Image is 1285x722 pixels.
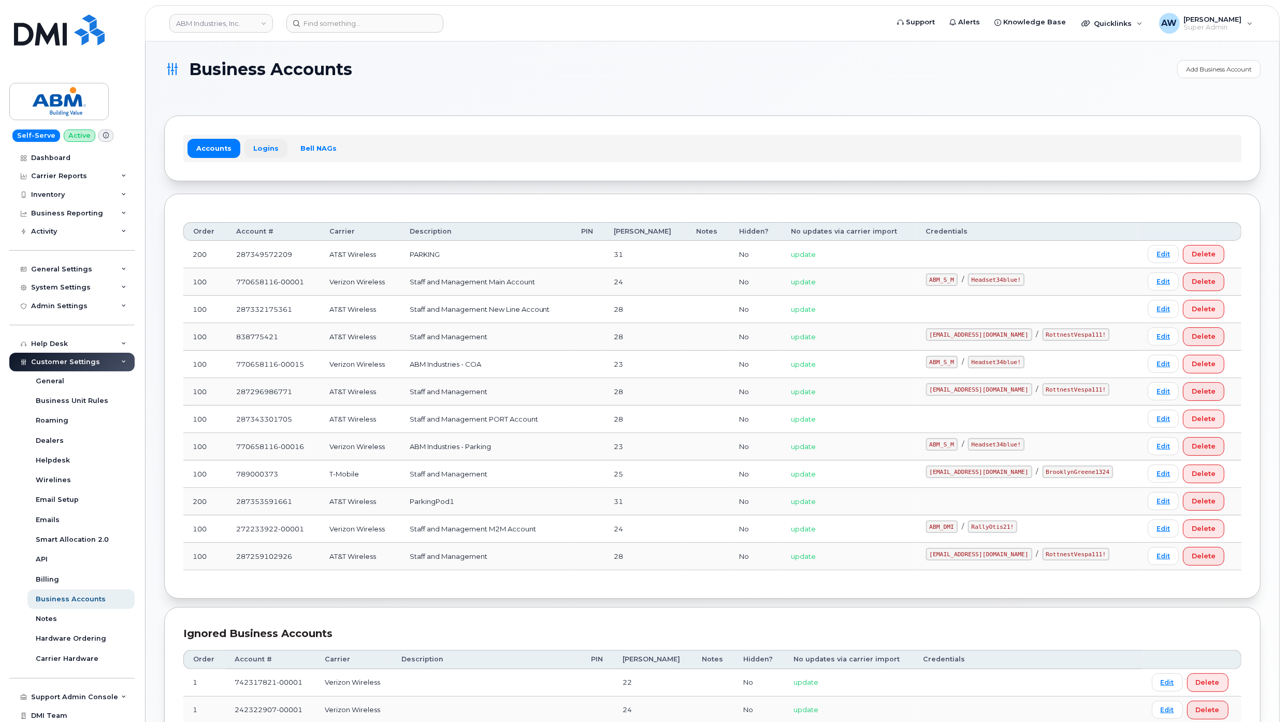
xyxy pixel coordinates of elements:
span: update [791,442,816,451]
span: Business Accounts [189,60,352,78]
td: Staff and Management PORT Account [400,406,572,433]
span: Delete [1192,359,1216,369]
td: 28 [605,296,687,323]
th: No updates via carrier import [784,650,914,669]
span: Delete [1196,677,1220,687]
th: Credentials [914,650,1142,669]
td: No [730,378,782,406]
td: 100 [183,323,227,351]
button: Delete [1183,437,1224,456]
th: Carrier [320,222,400,241]
span: Delete [1192,249,1216,259]
td: 28 [605,323,687,351]
td: Staff and Management [400,323,572,351]
a: Edit [1152,701,1183,719]
th: No updates via carrier import [782,222,917,241]
td: No [730,433,782,460]
span: / [1036,385,1038,393]
a: Edit [1152,673,1183,691]
code: [EMAIL_ADDRESS][DOMAIN_NAME] [926,548,1032,560]
td: AT&T Wireless [320,378,400,406]
td: 100 [183,406,227,433]
td: 770658116-00015 [227,351,320,378]
td: 287353591661 [227,488,320,515]
td: 24 [605,515,687,543]
button: Delete [1183,382,1224,401]
td: 28 [605,406,687,433]
td: AT&T Wireless [320,241,400,268]
span: update [791,552,816,560]
th: Notes [687,222,730,241]
td: 200 [183,241,227,268]
th: Hidden? [734,650,784,669]
code: Headset34blue! [968,273,1024,286]
span: Delete [1196,705,1220,715]
th: Carrier [315,650,393,669]
th: [PERSON_NAME] [613,650,692,669]
td: AT&T Wireless [320,323,400,351]
th: Hidden? [730,222,782,241]
th: Order [183,222,227,241]
td: Staff and Management [400,378,572,406]
span: / [1036,330,1038,338]
span: / [1036,467,1038,475]
td: 770658116-00001 [227,268,320,296]
a: Accounts [187,139,240,157]
span: update [791,525,816,533]
td: AT&T Wireless [320,488,400,515]
td: No [730,406,782,433]
code: Headset34blue! [968,356,1024,368]
code: RottnestVespa111! [1043,328,1110,341]
span: Delete [1192,551,1216,561]
code: RottnestVespa111! [1043,548,1110,560]
td: 287343301705 [227,406,320,433]
span: update [791,387,816,396]
button: Delete [1187,673,1229,692]
span: update [791,470,816,478]
td: 25 [605,460,687,488]
td: No [730,296,782,323]
td: 31 [605,488,687,515]
td: 100 [183,433,227,460]
a: Edit [1148,519,1179,538]
td: Staff and Management Main Account [400,268,572,296]
button: Delete [1183,492,1224,511]
span: / [962,440,964,448]
span: update [793,678,818,686]
th: Notes [692,650,734,669]
td: 287349572209 [227,241,320,268]
td: No [730,241,782,268]
td: 100 [183,268,227,296]
td: 100 [183,378,227,406]
td: AT&T Wireless [320,543,400,570]
td: Verizon Wireless [320,351,400,378]
td: 287332175361 [227,296,320,323]
a: Edit [1148,465,1179,483]
button: Delete [1183,327,1224,346]
a: Edit [1148,437,1179,455]
a: Edit [1148,300,1179,318]
td: PARKING [400,241,572,268]
td: Staff and Management [400,460,572,488]
td: 28 [605,543,687,570]
th: Account # [225,650,315,669]
button: Delete [1183,355,1224,373]
span: / [962,357,964,366]
a: Edit [1148,272,1179,291]
span: update [791,415,816,423]
span: update [791,360,816,368]
a: Edit [1148,547,1179,565]
td: 22 [613,669,692,697]
code: [EMAIL_ADDRESS][DOMAIN_NAME] [926,466,1032,478]
td: AT&T Wireless [320,406,400,433]
td: 100 [183,351,227,378]
button: Delete [1183,410,1224,428]
button: Delete [1187,701,1229,719]
button: Delete [1183,272,1224,291]
a: Edit [1148,492,1179,510]
td: 31 [605,241,687,268]
span: / [1036,550,1038,558]
button: Delete [1183,245,1224,264]
td: No [730,460,782,488]
span: update [791,250,816,258]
